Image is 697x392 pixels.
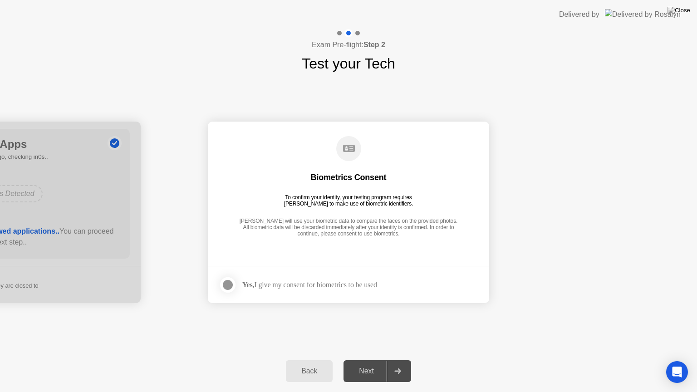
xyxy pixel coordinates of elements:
strong: Yes, [242,281,254,289]
button: Next [344,360,411,382]
img: Delivered by Rosalyn [605,9,681,20]
div: Open Intercom Messenger [666,361,688,383]
div: [PERSON_NAME] will use your biometric data to compare the faces on the provided photos. All biome... [237,218,460,238]
div: Back [289,367,330,375]
div: Biometrics Consent [311,172,387,183]
div: To confirm your identity, your testing program requires [PERSON_NAME] to make use of biometric id... [280,194,417,207]
h4: Exam Pre-flight: [312,39,385,50]
div: I give my consent for biometrics to be used [242,280,377,289]
h1: Test your Tech [302,53,395,74]
div: Next [346,367,387,375]
div: Delivered by [559,9,599,20]
b: Step 2 [363,41,385,49]
button: Back [286,360,333,382]
img: Close [668,7,690,14]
